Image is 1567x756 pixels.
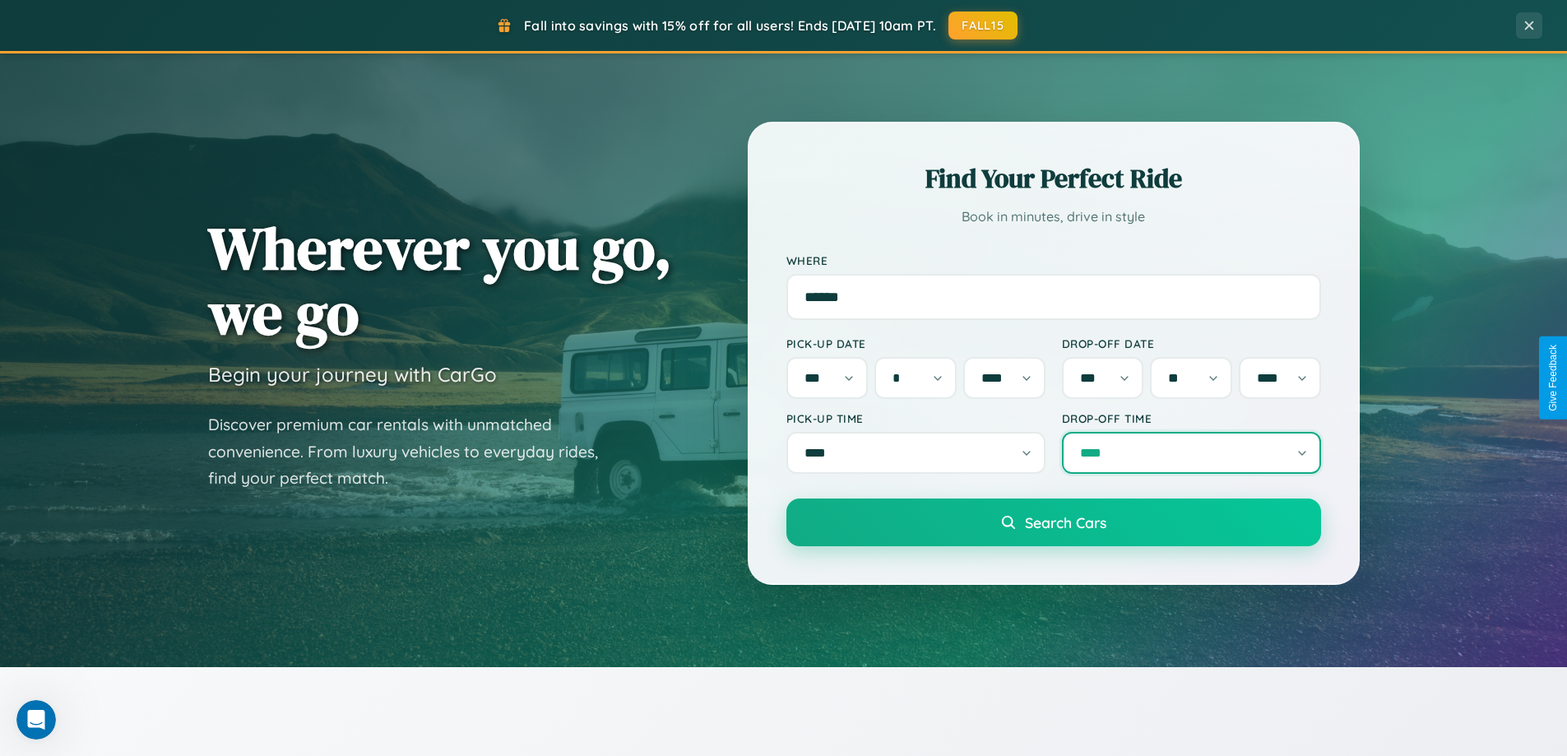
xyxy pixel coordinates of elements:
[786,411,1045,425] label: Pick-up Time
[1025,513,1106,531] span: Search Cars
[16,700,56,740] iframe: Intercom live chat
[1062,336,1321,350] label: Drop-off Date
[786,205,1321,229] p: Book in minutes, drive in style
[524,17,936,34] span: Fall into savings with 15% off for all users! Ends [DATE] 10am PT.
[948,12,1018,39] button: FALL15
[1062,411,1321,425] label: Drop-off Time
[786,336,1045,350] label: Pick-up Date
[208,216,672,346] h1: Wherever you go, we go
[208,411,619,492] p: Discover premium car rentals with unmatched convenience. From luxury vehicles to everyday rides, ...
[208,362,497,387] h3: Begin your journey with CarGo
[786,160,1321,197] h2: Find Your Perfect Ride
[786,499,1321,546] button: Search Cars
[786,253,1321,267] label: Where
[1547,345,1559,411] div: Give Feedback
